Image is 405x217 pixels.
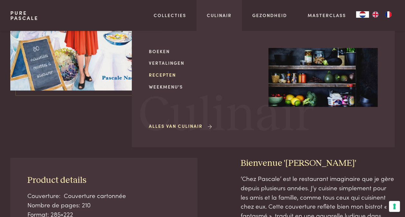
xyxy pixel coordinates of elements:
div: Couverture: Couverture cartonnée [27,191,180,200]
a: PurePascale [10,10,38,21]
img: Culinair [268,48,378,107]
aside: Language selected: Nederlands [356,11,395,18]
a: EN [369,11,382,18]
button: Uw voorkeuren voor toestemming voor trackingtechnologieën [389,201,400,212]
a: Alles van Culinair [149,123,213,129]
div: Nombre de pages: 210 [27,200,180,210]
ul: Language list [369,11,395,18]
a: Recepten [149,71,258,78]
div: Language [356,11,369,18]
a: Boeken [149,48,258,55]
a: Masterclass [307,12,346,19]
a: Vertalingen [149,60,258,66]
a: Collecties [154,12,186,19]
a: Culinair [207,12,232,19]
a: Weekmenu's [149,83,258,90]
a: NL [356,11,369,18]
span: Product details [27,176,86,185]
h3: Bienvenue '[PERSON_NAME]' [241,158,395,169]
span: Culinair [139,91,314,140]
a: FR [382,11,395,18]
a: Gezondheid [252,12,287,19]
